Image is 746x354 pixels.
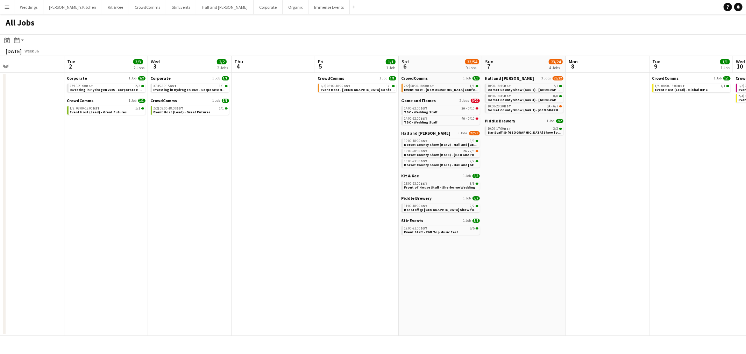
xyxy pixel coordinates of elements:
a: CrowdComms1 Job1/1 [318,76,396,81]
div: Corporate1 Job2/207:15-21:00BST2/2Investing in Hydrogen 2025 - Corporate Hosts [67,76,145,98]
button: Hall and [PERSON_NAME] [196,0,254,14]
span: Dorset County Show (Bar 3) - Hall and Woodhouse [404,153,532,157]
span: 0/10 [468,107,475,110]
span: 2/2 [141,85,144,87]
span: Mon [569,58,578,65]
span: 1/1 [136,107,141,110]
span: 07:15-21:00 [70,84,93,88]
span: 1 Job [213,76,220,80]
span: 1/1 [392,85,395,87]
span: TBC - Wedding Staff [404,110,438,114]
span: 5/5 [476,227,478,229]
a: 10:00-17:00BST2/2Bar Staff @ [GEOGRAPHIC_DATA] Show for Piddle Brewery [488,126,562,134]
span: Bar Staff @ Dorset County Show for Piddle Brewery [488,130,586,135]
span: BST [427,84,434,88]
span: 7 [484,62,493,70]
a: CrowdComms1 Job1/1 [652,76,731,81]
span: 33/54 [465,59,479,64]
span: 1 Job [463,76,471,80]
span: BST [421,204,428,208]
span: Week 36 [23,48,41,54]
span: 2/2 [138,76,145,80]
span: 1 Job [463,219,471,223]
span: 1/1 [721,84,726,88]
span: 1/1 [726,85,729,87]
span: 1/1 [225,85,228,87]
span: 8/8 [554,94,559,98]
span: Event Staff - Cliff Top Music Fest [404,230,459,234]
span: 6/6 [476,140,478,142]
span: 5 [317,62,324,70]
span: 10:00-18:45 [488,94,511,98]
span: BST [421,106,428,111]
span: CrowdComms [151,98,177,103]
div: [DATE] [6,48,22,55]
span: 2/2 [470,204,475,208]
span: Piddle Brewery [485,118,516,123]
a: 1/2|08:00-18:00BST1/1Event Host (Lead) - Great Futures [70,106,144,114]
span: 1/4 [655,84,661,88]
span: 1/1 [219,84,224,88]
span: 0/20 [471,99,480,103]
a: CrowdComms1 Job1/1 [402,76,480,81]
span: 1/2 [70,107,76,110]
span: 2/2 [217,59,227,64]
span: 1/1 [470,84,475,88]
span: 1 Job [213,99,220,103]
span: Corporate [151,76,171,81]
a: 2/2|08:00-18:00BST1/1Event Host - [DEMOGRAPHIC_DATA] Conference 2025 [404,84,478,92]
span: 1/1 [386,59,396,64]
span: 6 [400,62,409,70]
span: Tue [67,58,75,65]
span: 7/7 [554,84,559,88]
span: 0/10 [468,117,475,120]
span: 10:00-23:30 [404,160,428,163]
div: CrowdComms1 Job1/12/2|08:00-18:00BST1/1Event Host - [DEMOGRAPHIC_DATA] Conference 2025 [402,76,480,98]
div: Hall and [PERSON_NAME]3 Jobs21/2210:00-18:45BST7/7Dorset County Show (BAR 2) - [GEOGRAPHIC_DATA] ... [485,76,563,118]
span: 11:00-18:00 [404,204,428,208]
span: CrowdComms [652,76,679,81]
span: 1/1 [723,76,731,80]
a: Corporate1 Job1/1 [151,76,229,81]
span: 2A [463,149,467,153]
span: 6/7 [554,105,559,108]
span: 23/24 [549,59,563,64]
span: BST [504,94,511,98]
div: 4 Jobs [549,65,562,70]
span: 4 [233,62,243,70]
span: 1 Job [714,76,722,80]
span: 1 Job [463,196,471,200]
a: 12:00-21:00BST5/5Event Staff - Cliff Top Music Fest [404,226,478,234]
a: 07:15-21:00BST2/2Investing in Hydrogen 2025 - Corporate Hosts [70,84,144,92]
span: 1/1 [473,76,480,80]
span: BST [421,159,428,163]
span: CrowdComms [67,98,94,103]
a: CrowdComms1 Job1/1 [151,98,229,103]
span: 3/3 [476,183,478,185]
div: • [404,107,478,110]
span: BST [86,84,93,88]
span: | [744,94,745,98]
button: Immense Events [308,0,350,14]
button: Kit & Kee [102,0,129,14]
span: 1/1 [222,99,229,103]
a: 2/2|08:00-18:00BST1/1Event Host (Lead) - Great Futures [154,106,228,114]
span: 2/2 [556,119,563,123]
span: 2/2 [554,127,559,130]
span: Dorset County Show (Bar 2) - Hall and Woodhouse [404,142,504,147]
button: Corporate [254,0,283,14]
span: 2/2 [154,107,159,110]
span: BST [421,226,428,231]
span: BST [421,181,428,186]
span: 1/1 [225,107,228,109]
div: 2 Jobs [217,65,228,70]
div: 2 Jobs [134,65,144,70]
span: 3/3 [133,59,143,64]
div: CrowdComms1 Job1/11/2|08:00-18:00BST1/1Event Host - [DEMOGRAPHIC_DATA] Conference 2025 [318,76,396,94]
span: 2/2 [476,205,478,207]
span: BST [421,116,428,121]
span: 10:00-17:00 [488,127,511,130]
span: 0/10 [476,107,478,109]
span: | [326,84,327,88]
span: 1/1 [476,85,478,87]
